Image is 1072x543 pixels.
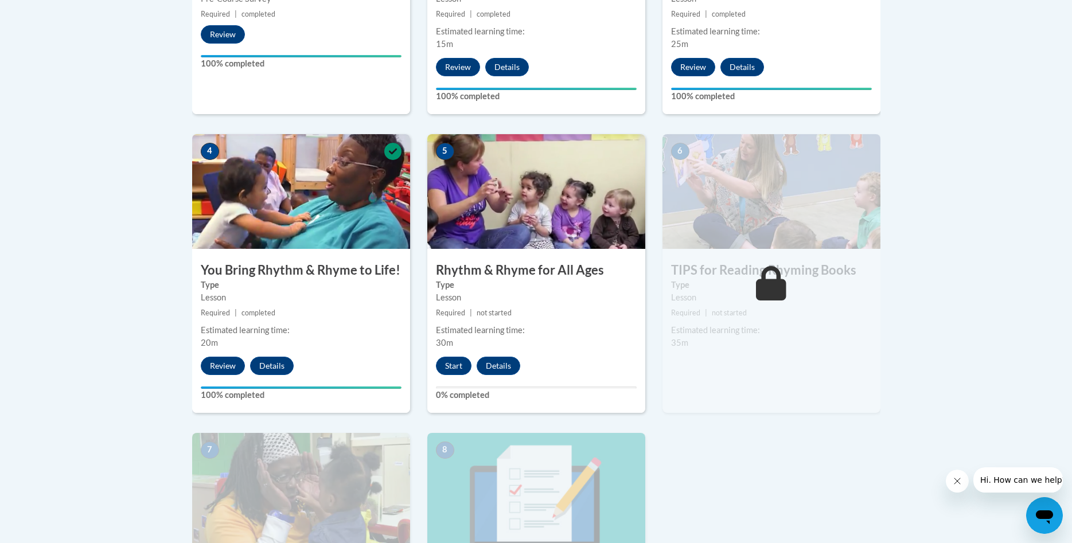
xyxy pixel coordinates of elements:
[436,338,453,347] span: 30m
[671,39,688,49] span: 25m
[201,324,401,337] div: Estimated learning time:
[235,308,237,317] span: |
[235,10,237,18] span: |
[201,357,245,375] button: Review
[436,90,637,103] label: 100% completed
[241,308,275,317] span: completed
[436,25,637,38] div: Estimated learning time:
[201,291,401,304] div: Lesson
[7,8,93,17] span: Hi. How can we help?
[671,279,872,291] label: Type
[201,143,219,160] span: 4
[477,308,512,317] span: not started
[662,261,880,279] h3: TIPS for Reading Rhyming Books
[201,10,230,18] span: Required
[720,58,764,76] button: Details
[671,25,872,38] div: Estimated learning time:
[241,10,275,18] span: completed
[671,88,872,90] div: Your progress
[712,308,747,317] span: not started
[436,291,637,304] div: Lesson
[712,10,746,18] span: completed
[671,143,689,160] span: 6
[671,90,872,103] label: 100% completed
[192,134,410,249] img: Course Image
[436,308,465,317] span: Required
[201,386,401,389] div: Your progress
[671,58,715,76] button: Review
[201,279,401,291] label: Type
[192,261,410,279] h3: You Bring Rhythm & Rhyme to Life!
[1026,497,1063,534] iframe: Button to launch messaging window
[201,57,401,70] label: 100% completed
[201,308,230,317] span: Required
[201,389,401,401] label: 100% completed
[705,10,707,18] span: |
[436,58,480,76] button: Review
[436,357,471,375] button: Start
[436,39,453,49] span: 15m
[485,58,529,76] button: Details
[436,442,454,459] span: 8
[436,389,637,401] label: 0% completed
[436,324,637,337] div: Estimated learning time:
[671,324,872,337] div: Estimated learning time:
[250,357,294,375] button: Details
[436,10,465,18] span: Required
[671,338,688,347] span: 35m
[477,357,520,375] button: Details
[671,308,700,317] span: Required
[436,88,637,90] div: Your progress
[201,55,401,57] div: Your progress
[427,134,645,249] img: Course Image
[201,338,218,347] span: 20m
[201,25,245,44] button: Review
[973,467,1063,493] iframe: Message from company
[662,134,880,249] img: Course Image
[470,308,472,317] span: |
[436,143,454,160] span: 5
[201,442,219,459] span: 7
[477,10,510,18] span: completed
[470,10,472,18] span: |
[436,279,637,291] label: Type
[705,308,707,317] span: |
[671,291,872,304] div: Lesson
[427,261,645,279] h3: Rhythm & Rhyme for All Ages
[946,470,969,493] iframe: Close message
[671,10,700,18] span: Required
